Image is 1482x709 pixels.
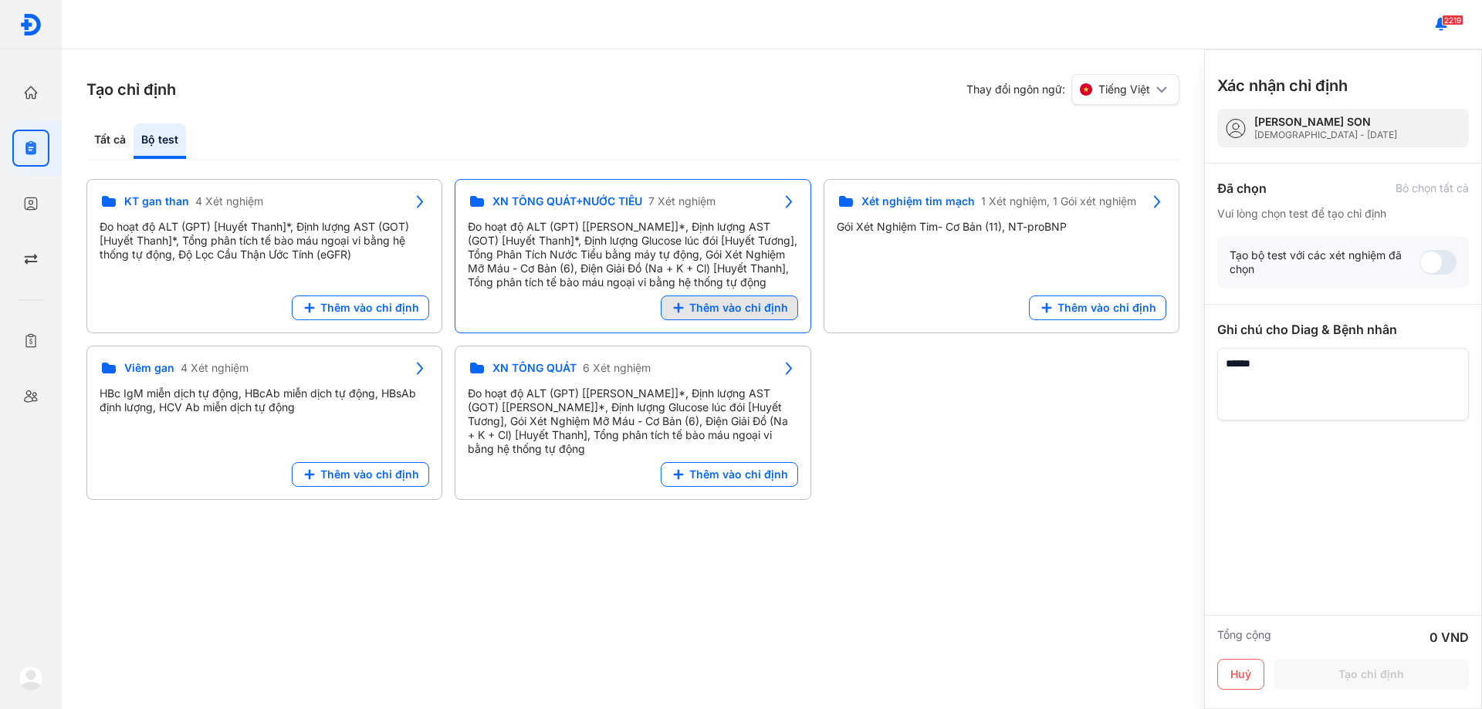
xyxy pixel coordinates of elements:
span: Thêm vào chỉ định [689,301,788,315]
div: Thay đổi ngôn ngữ: [966,74,1179,105]
span: Tiếng Việt [1098,83,1150,96]
div: Gói Xét Nghiệm Tim- Cơ Bản (11), NT-proBNP [837,220,1166,234]
span: 1 Xét nghiệm, 1 Gói xét nghiệm [981,194,1136,208]
span: Xét nghiệm tim mạch [861,194,975,208]
div: Tất cả [86,123,134,159]
div: Vui lòng chọn test để tạo chỉ định [1217,207,1469,221]
h3: Xác nhận chỉ định [1217,75,1348,96]
div: Đã chọn [1217,179,1267,198]
div: Đo hoạt độ ALT (GPT) [[PERSON_NAME]]*, Định lượng AST (GOT) [[PERSON_NAME]]*, Định lượng Glucose ... [468,387,797,456]
img: logo [19,13,42,36]
button: Thêm vào chỉ định [661,295,798,320]
h3: Tạo chỉ định [86,79,176,100]
div: 0 VND [1430,628,1469,647]
span: 2219 [1442,15,1463,25]
div: [PERSON_NAME] SON [1254,115,1397,129]
span: 7 Xét nghiệm [648,194,716,208]
div: Ghi chú cho Diag & Bệnh nhân [1217,320,1469,339]
span: Thêm vào chỉ định [320,468,419,481]
div: HBc IgM miễn dịch tự động, HBcAb miễn dịch tự động, HBsAb định lượng, HCV Ab miễn dịch tự động [100,387,429,414]
span: Viêm gan [124,361,174,375]
span: Thêm vào chỉ định [320,301,419,315]
span: 4 Xét nghiệm [195,194,263,208]
span: KT gan than [124,194,189,208]
button: Huỷ [1217,659,1264,690]
div: Bộ test [134,123,186,159]
span: XN TỔNG QUÁT [492,361,577,375]
div: Tạo bộ test với các xét nghiệm đã chọn [1230,248,1419,276]
div: Tổng cộng [1217,628,1271,647]
div: Đo hoạt độ ALT (GPT) [[PERSON_NAME]]*, Định lượng AST (GOT) [Huyết Thanh]*, Định lượng Glucose lú... [468,220,797,289]
div: Đo hoạt độ ALT (GPT) [Huyết Thanh]*, Định lượng AST (GOT) [Huyết Thanh]*, Tổng phân tích tế bào m... [100,220,429,262]
span: XN TỔNG QUÁT+NƯỚC TIỂU [492,194,642,208]
img: logo [19,666,43,690]
button: Thêm vào chỉ định [292,295,429,320]
div: Bỏ chọn tất cả [1396,181,1469,195]
span: 6 Xét nghiệm [583,361,651,375]
span: Thêm vào chỉ định [1057,301,1156,315]
span: 4 Xét nghiệm [181,361,249,375]
button: Thêm vào chỉ định [292,462,429,487]
button: Tạo chỉ định [1274,659,1469,690]
button: Thêm vào chỉ định [661,462,798,487]
div: [DEMOGRAPHIC_DATA] - [DATE] [1254,129,1397,141]
button: Thêm vào chỉ định [1029,295,1166,320]
span: Thêm vào chỉ định [689,468,788,481]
